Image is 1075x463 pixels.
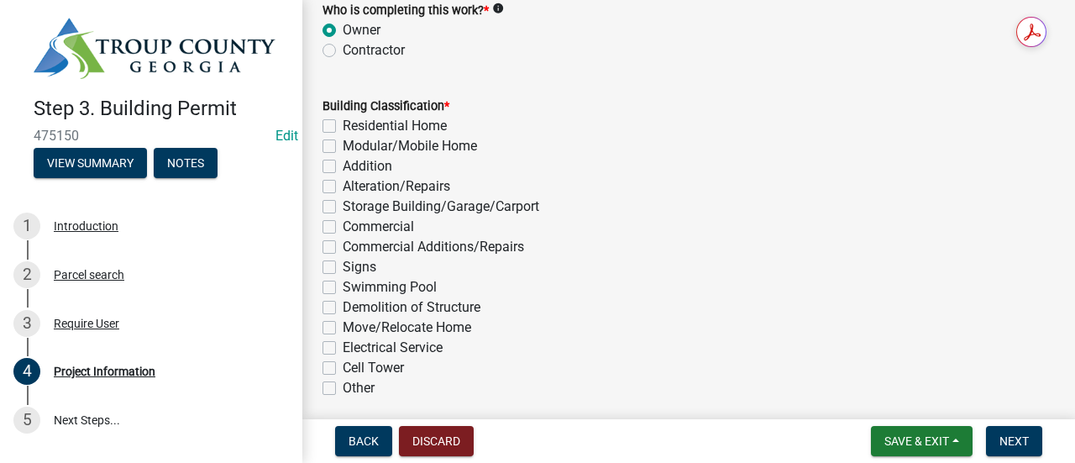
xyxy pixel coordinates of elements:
[335,426,392,456] button: Back
[54,366,155,377] div: Project Information
[343,156,392,176] label: Addition
[399,426,474,456] button: Discard
[34,128,269,144] span: 475150
[343,257,376,277] label: Signs
[871,426,973,456] button: Save & Exit
[322,101,449,113] label: Building Classification
[13,261,40,288] div: 2
[343,338,443,358] label: Electrical Service
[343,40,405,61] label: Contractor
[343,20,380,40] label: Owner
[34,148,147,178] button: View Summary
[343,136,477,156] label: Modular/Mobile Home
[343,318,471,338] label: Move/Relocate Home
[343,358,404,378] label: Cell Tower
[34,97,289,121] h4: Step 3. Building Permit
[13,358,40,385] div: 4
[343,116,447,136] label: Residential Home
[154,148,218,178] button: Notes
[34,157,147,171] wm-modal-confirm: Summary
[54,318,119,329] div: Require User
[343,176,450,197] label: Alteration/Repairs
[322,5,489,17] label: Who is completing this work?
[275,128,298,144] wm-modal-confirm: Edit Application Number
[343,217,414,237] label: Commercial
[343,197,539,217] label: Storage Building/Garage/Carport
[154,157,218,171] wm-modal-confirm: Notes
[343,378,375,398] label: Other
[884,434,949,448] span: Save & Exit
[492,3,504,14] i: info
[13,213,40,239] div: 1
[13,407,40,434] div: 5
[34,18,275,79] img: Troup County, Georgia
[54,220,118,232] div: Introduction
[54,269,124,281] div: Parcel search
[349,434,379,448] span: Back
[13,310,40,337] div: 3
[986,426,1042,456] button: Next
[343,297,480,318] label: Demolition of Structure
[343,277,437,297] label: Swimming Pool
[343,237,524,257] label: Commercial Additions/Repairs
[999,434,1029,448] span: Next
[275,128,298,144] a: Edit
